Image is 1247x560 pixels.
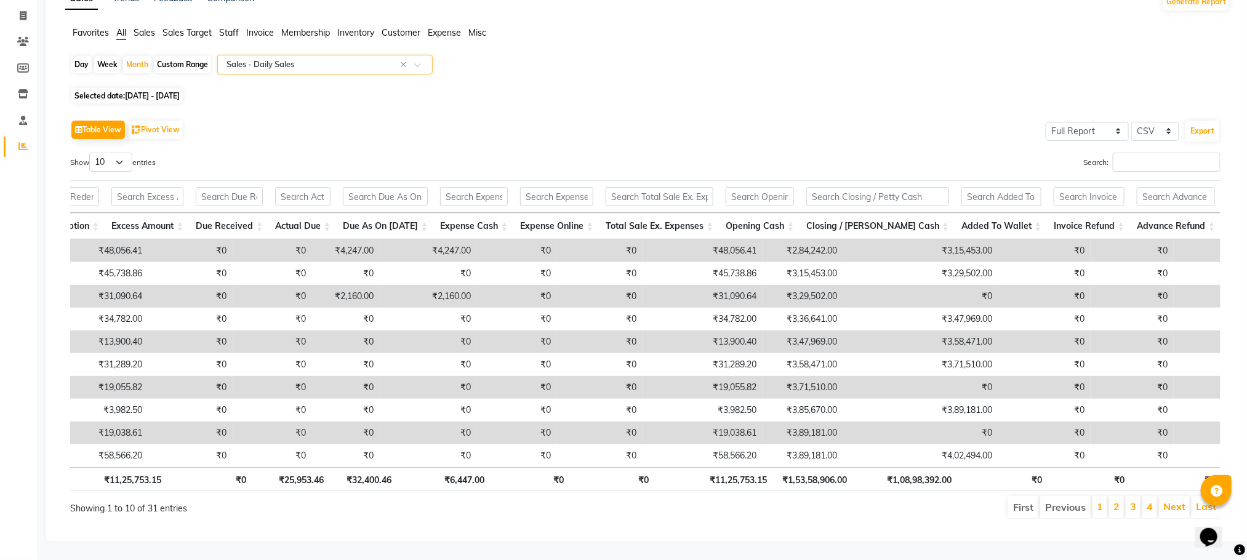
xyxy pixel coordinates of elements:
[343,187,428,206] input: Search Due As On Today
[763,422,843,444] td: ₹3,89,181.00
[1195,511,1235,548] iframe: chat widget
[380,353,477,376] td: ₹0
[17,330,148,353] td: ₹13,900.40
[17,308,148,330] td: ₹34,782.00
[1091,239,1174,262] td: ₹0
[843,262,998,285] td: ₹3,29,502.00
[111,187,183,206] input: Search Excess Amount
[643,422,763,444] td: ₹19,038.61
[312,422,380,444] td: ₹0
[233,285,312,308] td: ₹0
[557,262,643,285] td: ₹0
[643,285,763,308] td: ₹31,090.64
[1147,500,1153,513] a: 4
[998,444,1091,467] td: ₹0
[380,376,477,399] td: ₹0
[17,399,148,422] td: ₹3,982.50
[1091,376,1174,399] td: ₹0
[843,399,998,422] td: ₹3,89,181.00
[1048,467,1131,491] th: ₹0
[233,422,312,444] td: ₹0
[570,467,655,491] th: ₹0
[1091,330,1174,353] td: ₹0
[380,330,477,353] td: ₹0
[17,422,148,444] td: ₹19,038.61
[998,330,1091,353] td: ₹0
[71,121,125,139] button: Table View
[643,353,763,376] td: ₹31,289.20
[167,467,252,491] th: ₹0
[1091,422,1174,444] td: ₹0
[606,187,713,206] input: Search Total Sale Ex. Expenses
[312,444,380,467] td: ₹0
[491,467,571,491] th: ₹0
[148,330,233,353] td: ₹0
[763,376,843,399] td: ₹3,71,510.00
[843,376,998,399] td: ₹0
[337,27,374,38] span: Inventory
[281,27,330,38] span: Membership
[656,467,774,491] th: ₹11,25,753.15
[196,187,263,206] input: Search Due Received
[219,27,239,38] span: Staff
[726,187,794,206] input: Search Opening Cash
[843,353,998,376] td: ₹3,71,510.00
[17,262,148,285] td: ₹45,738.86
[800,213,955,239] th: Closing / Petty Cash: activate to sort column ascending
[806,187,949,206] input: Search Closing / Petty Cash
[468,27,486,38] span: Misc
[1130,500,1136,513] a: 3
[71,56,92,73] div: Day
[477,285,557,308] td: ₹0
[269,213,337,239] th: Actual Due: activate to sort column ascending
[998,376,1091,399] td: ₹0
[477,444,557,467] td: ₹0
[998,422,1091,444] td: ₹0
[1091,308,1174,330] td: ₹0
[1091,285,1174,308] td: ₹0
[434,213,514,239] th: Expense Cash: activate to sort column ascending
[557,376,643,399] td: ₹0
[643,308,763,330] td: ₹34,782.00
[854,467,958,491] th: ₹1,08,98,392.00
[1196,500,1216,513] a: Last
[1163,500,1185,513] a: Next
[70,153,156,172] label: Show entries
[233,239,312,262] td: ₹0
[246,27,274,38] span: Invoice
[148,399,233,422] td: ₹0
[557,308,643,330] td: ₹0
[380,308,477,330] td: ₹0
[148,239,233,262] td: ₹0
[312,308,380,330] td: ₹0
[1054,187,1125,206] input: Search Invoice Refund
[89,153,132,172] select: Showentries
[148,444,233,467] td: ₹0
[720,213,800,239] th: Opening Cash: activate to sort column ascending
[998,399,1091,422] td: ₹0
[643,330,763,353] td: ₹13,900.40
[233,376,312,399] td: ₹0
[557,330,643,353] td: ₹0
[1113,500,1120,513] a: 2
[440,187,508,206] input: Search Expense Cash
[557,285,643,308] td: ₹0
[312,285,380,308] td: ₹2,160.00
[337,213,434,239] th: Due As On Today: activate to sort column ascending
[643,262,763,285] td: ₹45,738.86
[162,27,212,38] span: Sales Target
[312,353,380,376] td: ₹0
[998,285,1091,308] td: ₹0
[428,27,461,38] span: Expense
[148,308,233,330] td: ₹0
[843,330,998,353] td: ₹3,58,471.00
[233,262,312,285] td: ₹0
[129,121,183,139] button: Pivot View
[312,262,380,285] td: ₹0
[1131,213,1221,239] th: Advance Refund: activate to sort column ascending
[1131,467,1222,491] th: ₹0
[330,467,398,491] th: ₹32,400.46
[148,376,233,399] td: ₹0
[116,27,126,38] span: All
[1091,399,1174,422] td: ₹0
